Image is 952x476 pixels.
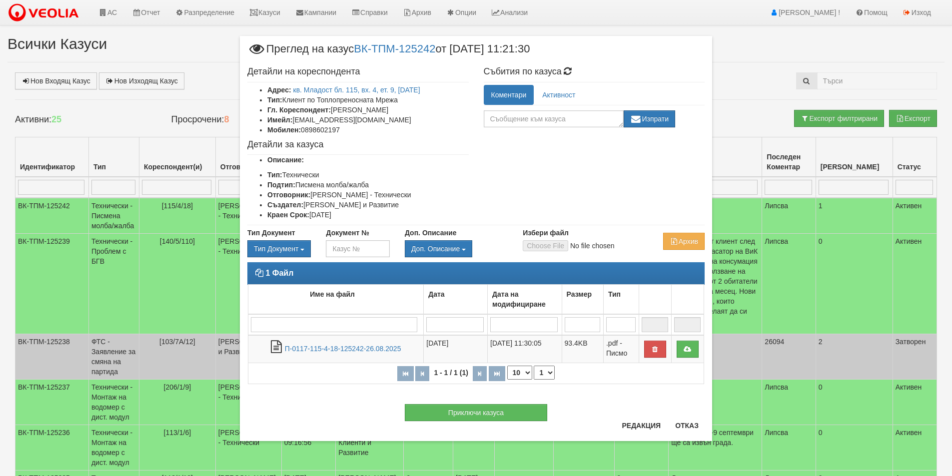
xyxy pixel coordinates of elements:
[326,228,369,238] label: Документ №
[428,290,444,298] b: Дата
[671,285,704,315] td: : No sort applied, activate to apply an ascending sort
[254,245,298,253] span: Тип Документ
[405,228,456,238] label: Доп. Описание
[603,335,639,363] td: .pdf - Писмо
[484,85,534,105] a: Коментари
[267,200,469,210] li: [PERSON_NAME] и Развитие
[484,67,705,77] h4: Събития по казуса
[603,285,639,315] td: Тип: No sort applied, activate to apply an ascending sort
[267,210,469,220] li: [DATE]
[663,233,705,250] button: Архив
[405,240,508,257] div: Двоен клик, за изчистване на избраната стойност.
[285,345,401,353] a: П-0117-115-4-18-125242-26.08.2025
[424,285,488,315] td: Дата: No sort applied, activate to apply an ascending sort
[624,110,676,127] button: Изпрати
[267,180,469,190] li: Писмена молба/жалба
[267,171,282,179] b: Тип:
[507,366,532,380] select: Брой редове на страница
[267,170,469,180] li: Технически
[535,85,583,105] a: Активност
[267,191,310,199] b: Отговорник:
[267,201,303,209] b: Създател:
[608,290,621,298] b: Тип
[534,366,555,380] select: Страница номер
[562,335,603,363] td: 93.4KB
[562,285,603,315] td: Размер: No sort applied, activate to apply an ascending sort
[293,86,420,94] a: кв. Младост бл. 115, вх. 4, ет. 9, [DATE]
[267,105,469,115] li: [PERSON_NAME]
[492,290,546,308] b: Дата на модифициране
[523,228,569,238] label: Избери файл
[488,285,562,315] td: Дата на модифициране: No sort applied, activate to apply an ascending sort
[488,335,562,363] td: [DATE] 11:30:05
[616,418,667,434] button: Редакция
[424,335,488,363] td: [DATE]
[415,366,429,381] button: Предишна страница
[265,269,293,277] strong: 1 Файл
[473,366,487,381] button: Следваща страница
[267,190,469,200] li: [PERSON_NAME] - Технически
[267,181,295,189] b: Подтип:
[267,86,291,94] b: Адрес:
[267,96,282,104] b: Тип:
[247,67,469,77] h4: Детайли на кореспондента
[567,290,592,298] b: Размер
[247,43,530,62] span: Преглед на казус от [DATE] 11:21:30
[267,106,331,114] b: Гл. Кореспондент:
[405,240,472,257] button: Доп. Описание
[489,366,505,381] button: Последна страница
[247,228,295,238] label: Тип Документ
[310,290,355,298] b: Име на файл
[267,116,292,124] b: Имейл:
[397,366,414,381] button: Първа страница
[267,95,469,105] li: Клиент по Топлопреносната Мрежа
[267,156,304,164] b: Описание:
[267,115,469,125] li: [EMAIL_ADDRESS][DOMAIN_NAME]
[354,42,435,55] a: ВК-ТПМ-125242
[411,245,460,253] span: Доп. Описание
[247,140,469,150] h4: Детайли за казуса
[248,335,704,363] tr: П-0117-115-4-18-125242-26.08.2025.pdf - Писмо
[248,285,424,315] td: Име на файл: No sort applied, activate to apply an ascending sort
[247,240,311,257] button: Тип Документ
[267,126,301,134] b: Мобилен:
[669,418,705,434] button: Отказ
[639,285,671,315] td: : No sort applied, activate to apply an ascending sort
[267,211,309,219] b: Краен Срок:
[405,404,547,421] button: Приключи казуса
[431,369,470,377] span: 1 - 1 / 1 (1)
[247,240,311,257] div: Двоен клик, за изчистване на избраната стойност.
[267,125,469,135] li: 0898602197
[326,240,389,257] input: Казус №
